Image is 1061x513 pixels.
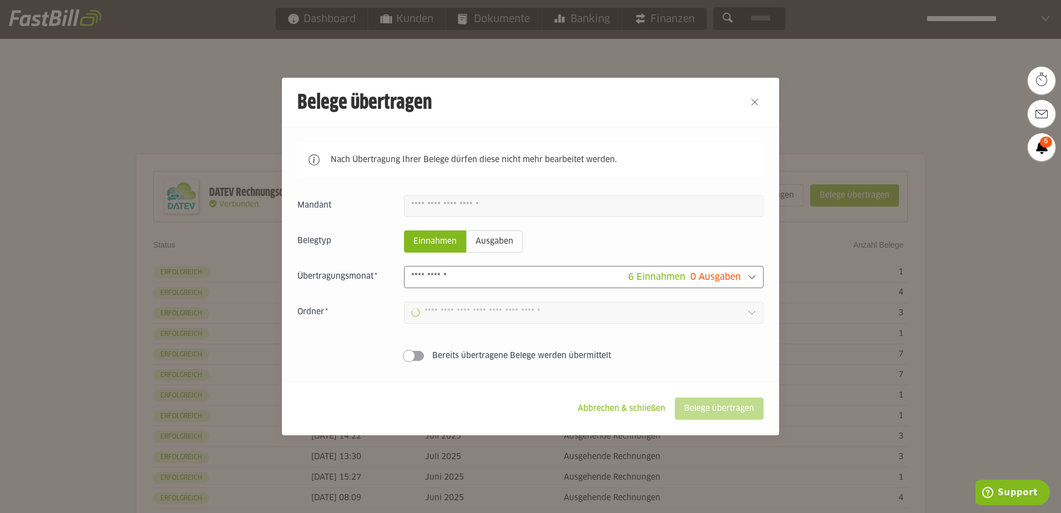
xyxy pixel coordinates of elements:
[568,398,675,420] sl-button: Abbrechen & schließen
[1028,133,1055,161] a: 6
[466,230,523,253] sl-radio-button: Ausgaben
[628,273,685,281] span: 6 Einnahmen
[297,350,764,361] sl-switch: Bereits übertragene Belege werden übermittelt
[675,398,764,420] sl-button: Belege übertragen
[404,230,466,253] sl-radio-button: Einnahmen
[690,273,741,281] span: 0 Ausgaben
[1040,137,1052,148] span: 6
[976,480,1050,507] iframe: Öffnet ein Widget, in dem Sie weitere Informationen finden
